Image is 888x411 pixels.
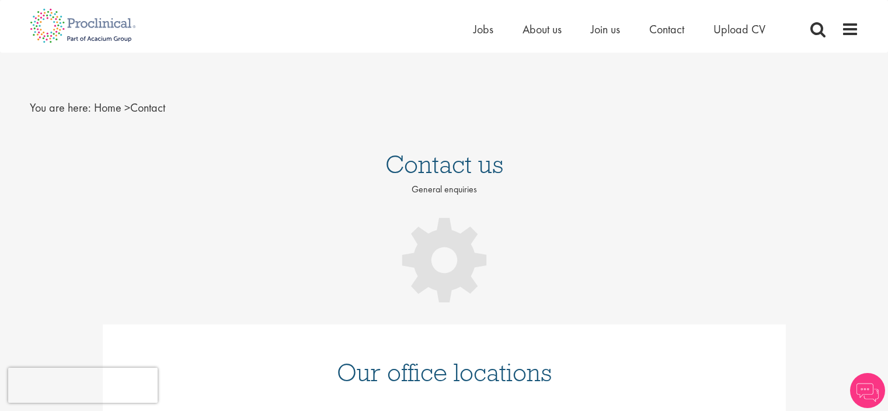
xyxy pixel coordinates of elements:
a: Contact [649,22,684,37]
a: Join us [591,22,620,37]
span: Contact [94,100,165,115]
a: Jobs [473,22,493,37]
span: You are here: [30,100,91,115]
h1: Our office locations [120,360,768,385]
img: Chatbot [850,373,885,408]
span: > [124,100,130,115]
a: breadcrumb link to Home [94,100,121,115]
iframe: reCAPTCHA [8,368,158,403]
a: Upload CV [713,22,765,37]
a: About us [523,22,562,37]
